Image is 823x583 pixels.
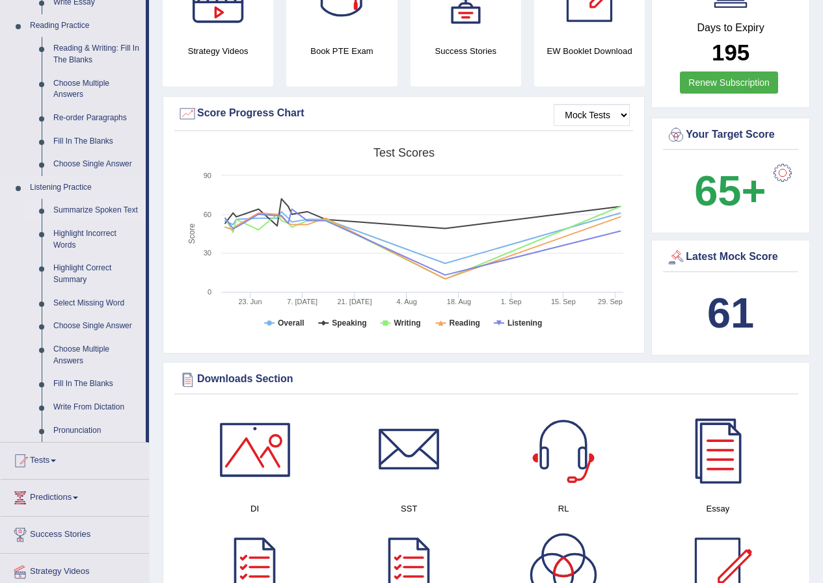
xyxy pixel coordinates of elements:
[47,292,146,315] a: Select Missing Word
[47,199,146,222] a: Summarize Spoken Text
[287,298,317,305] tspan: 7. [DATE]
[411,44,521,58] h4: Success Stories
[337,298,371,305] tspan: 21. [DATE]
[373,146,435,159] tspan: Test scores
[666,22,795,34] h4: Days to Expiry
[204,172,211,179] text: 90
[178,104,630,123] div: Score Progress Chart
[163,44,273,58] h4: Strategy Videos
[394,318,420,328] tspan: Writing
[507,318,542,328] tspan: Listening
[501,298,522,305] tspan: 1. Sep
[184,502,325,515] h4: DI
[47,419,146,443] a: Pronunciation
[187,224,196,244] tspan: Score
[647,502,789,515] h4: Essay
[47,372,146,396] a: Fill In The Blanks
[47,257,146,291] a: Highlight Correct Summary
[666,248,795,267] div: Latest Mock Score
[447,298,471,305] tspan: 18. Aug
[694,167,766,214] b: 65+
[598,298,623,305] tspan: 29. Sep
[712,40,749,65] b: 195
[47,153,146,176] a: Choose Single Answer
[450,318,480,328] tspan: Reading
[534,44,645,58] h4: EW Booklet Download
[47,72,146,107] a: Choose Multiple Answers
[238,298,262,305] tspan: 23. Jun
[1,517,149,549] a: Success Stories
[47,37,146,71] a: Reading & Writing: Fill In The Blanks
[204,211,211,218] text: 60
[680,71,778,94] a: Renew Subscription
[47,130,146,153] a: Fill In The Blanks
[47,107,146,130] a: Re-order Paragraphs
[707,289,754,337] b: 61
[47,396,146,419] a: Write From Dictation
[493,502,634,515] h4: RL
[208,288,211,296] text: 0
[178,370,795,389] div: Downloads Section
[666,125,795,145] div: Your Target Score
[332,318,366,328] tspan: Speaking
[1,480,149,512] a: Predictions
[204,249,211,257] text: 30
[47,338,146,372] a: Choose Multiple Answers
[47,315,146,338] a: Choose Single Answer
[397,298,417,305] tspan: 4. Aug
[278,318,304,328] tspan: Overall
[338,502,479,515] h4: SST
[286,44,397,58] h4: Book PTE Exam
[551,298,576,305] tspan: 15. Sep
[1,443,149,475] a: Tests
[47,222,146,257] a: Highlight Incorrect Words
[24,14,146,38] a: Reading Practice
[24,176,146,200] a: Listening Practice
